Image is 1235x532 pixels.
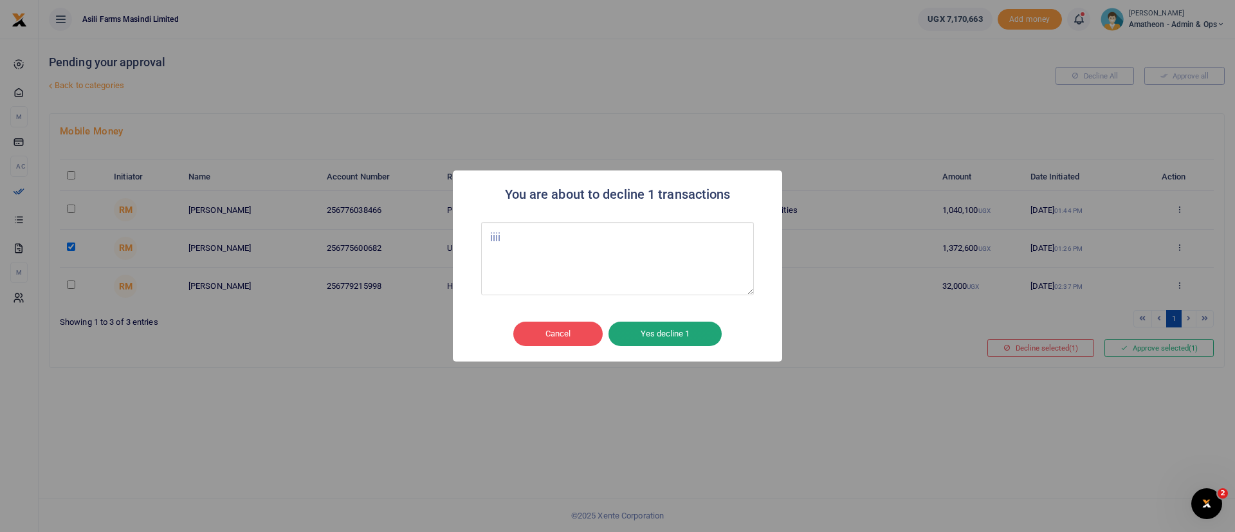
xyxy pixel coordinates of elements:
[1218,488,1228,499] span: 2
[1191,488,1222,519] iframe: Intercom live chat
[481,222,754,295] textarea: Type your message here
[608,322,722,346] button: Yes decline 1
[513,322,603,346] button: Cancel
[505,183,731,206] h2: You are about to decline 1 transactions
